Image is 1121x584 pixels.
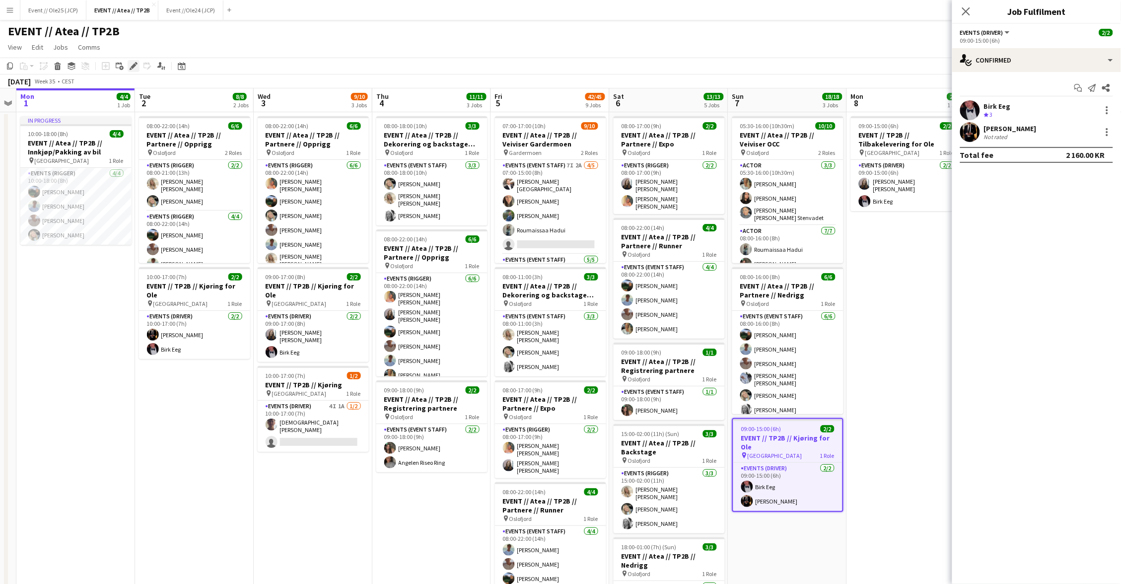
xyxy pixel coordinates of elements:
[495,92,503,101] span: Fri
[391,413,414,421] span: Oslofjord
[376,424,488,472] app-card-role: Events (Event Staff)2/209:00-18:00 (9h)[PERSON_NAME]Angelen Riseo Ring
[495,160,606,254] app-card-role: Events (Event Staff)7I2A4/507:00-15:00 (8h)[PERSON_NAME][GEOGRAPHIC_DATA][PERSON_NAME][PERSON_NAM...
[495,254,606,349] app-card-role: Events (Event Staff)5/5
[960,29,1003,36] span: Events (Driver)
[62,77,74,85] div: CEST
[614,160,725,214] app-card-role: Events (Rigger)2/208:00-17:00 (9h)[PERSON_NAME] [PERSON_NAME][PERSON_NAME] [PERSON_NAME]
[732,92,744,101] span: Sun
[19,97,34,109] span: 1
[984,133,1010,141] div: Not rated
[503,386,543,394] span: 08:00-17:00 (9h)
[258,116,369,263] app-job-card: 08:00-22:00 (14h)6/6EVENT // Atea // TP2B // Partnere // Opprigg Oslofjord1 RoleEvents (Rigger)6/...
[703,122,717,130] span: 2/2
[1066,150,1105,160] div: 2 160.00 KR
[466,122,480,130] span: 3/3
[584,413,598,421] span: 1 Role
[258,380,369,389] h3: EVENT // TP2B // Kjøring
[33,77,58,85] span: Week 35
[628,570,651,578] span: Oslofjord
[139,92,150,101] span: Tue
[495,311,606,376] app-card-role: Events (Event Staff)3/308:00-11:00 (3h)[PERSON_NAME] [PERSON_NAME][PERSON_NAME][PERSON_NAME]
[139,116,250,263] app-job-card: 08:00-22:00 (14h)6/6EVENT // Atea // TP2B // Partnere // Opprigg Oslofjord2 RolesEvents (Rigger)2...
[49,41,72,54] a: Jobs
[495,116,606,263] div: 07:00-17:00 (10h)9/10EVENT // Atea // TP2B // Veiviser Gardermoen Gardermoen2 RolesEvents (Event ...
[20,139,132,156] h3: EVENT // Atea // TP2B // Innkjøp/Pakking av bil
[139,267,250,359] app-job-card: 10:00-17:00 (7h)2/2EVENT // TP2B // Kjøring for Ole [GEOGRAPHIC_DATA]1 RoleEvents (Driver)2/210:0...
[258,267,369,362] app-job-card: 09:00-17:00 (8h)2/2EVENT // TP2B // Kjøring for Ole [GEOGRAPHIC_DATA]1 RoleEvents (Driver)2/209:0...
[622,430,680,438] span: 15:00-02:00 (11h) (Sun)
[584,300,598,307] span: 1 Role
[503,122,546,130] span: 07:00-17:00 (10h)
[614,424,725,533] app-job-card: 15:00-02:00 (11h) (Sun)3/3EVENT // Atea // TP2B // Backstage Oslofjord1 RoleEvents (Rigger)3/315:...
[584,515,598,522] span: 1 Role
[820,452,835,459] span: 1 Role
[731,97,744,109] span: 7
[110,130,124,138] span: 4/4
[228,273,242,281] span: 2/2
[614,116,725,214] app-job-card: 08:00-17:00 (9h)2/2EVENT // Atea // TP2B // Partnere // Expo Oslofjord1 RoleEvents (Rigger)2/208:...
[8,24,120,39] h1: EVENT // Atea // TP2B
[732,116,843,263] div: 05:30-16:00 (10h30m)10/10EVENT // Atea // TP2B // Veiviser OCC Oslofjord2 RolesActor3/305:30-16:0...
[960,29,1011,36] button: Events (Driver)
[233,93,247,100] span: 8/8
[266,372,306,379] span: 10:00-17:00 (7h)
[851,131,962,148] h3: EVENT // TP2B // Tilbakelevering for Ole
[258,282,369,299] h3: EVENT // TP2B // Kjøring for Ole
[139,211,250,291] app-card-role: Events (Rigger)4/408:00-22:00 (14h)[PERSON_NAME][PERSON_NAME][PERSON_NAME]
[584,273,598,281] span: 3/3
[228,300,242,307] span: 1 Role
[153,149,176,156] span: Oslofjord
[732,282,843,299] h3: EVENT // Atea // TP2B // Partnere // Nedrigg
[347,273,361,281] span: 2/2
[823,93,842,100] span: 18/18
[586,101,605,109] div: 9 Jobs
[139,160,250,211] app-card-role: Events (Rigger)2/208:00-21:00 (13h)[PERSON_NAME] [PERSON_NAME][PERSON_NAME]
[851,160,962,211] app-card-role: Events (Driver)2/209:00-15:00 (6h)[PERSON_NAME] [PERSON_NAME]Birk Eeg
[821,425,835,433] span: 2/2
[347,122,361,130] span: 6/6
[1099,29,1113,36] span: 2/2
[138,97,150,109] span: 2
[614,218,725,339] app-job-card: 08:00-22:00 (14h)4/4EVENT // Atea // TP2B // Partnere // Runner Oslofjord1 RoleEvents (Event Staf...
[851,92,864,101] span: Mon
[351,93,368,100] span: 9/10
[503,488,546,496] span: 08:00-22:00 (14h)
[703,349,717,356] span: 1/1
[117,101,130,109] div: 1 Job
[822,273,836,281] span: 6/6
[258,366,369,452] app-job-card: 10:00-17:00 (7h)1/2EVENT // TP2B // Kjøring [GEOGRAPHIC_DATA]1 RoleEvents (Driver)4I1A1/210:00-17...
[258,401,369,452] app-card-role: Events (Driver)4I1A1/210:00-17:00 (7h)[DEMOGRAPHIC_DATA][PERSON_NAME]
[702,251,717,258] span: 1 Role
[495,131,606,148] h3: EVENT // Atea // TP2B // Veiviser Gardermoen
[747,300,770,307] span: Oslofjord
[466,235,480,243] span: 6/6
[347,372,361,379] span: 1/2
[612,97,625,109] span: 6
[628,375,651,383] span: Oslofjord
[20,92,34,101] span: Mon
[384,386,424,394] span: 09:00-18:00 (9h)
[495,267,606,376] app-job-card: 08:00-11:00 (3h)3/3EVENT // Atea // TP2B // Dekorering og backstage oppsett Oslofjord1 RoleEvents...
[139,311,250,359] app-card-role: Events (Driver)2/210:00-17:00 (7h)[PERSON_NAME]Birk Eeg
[147,122,190,130] span: 08:00-22:00 (14h)
[702,375,717,383] span: 1 Role
[376,380,488,472] app-job-card: 09:00-18:00 (9h)2/2EVENT // Atea // TP2B // Registrering partnere Oslofjord1 RoleEvents (Event St...
[495,424,606,478] app-card-role: Events (Rigger)2/208:00-17:00 (9h)[PERSON_NAME] [PERSON_NAME][PERSON_NAME] [PERSON_NAME]
[704,93,724,100] span: 13/13
[20,168,132,245] app-card-role: Events (Rigger)4/410:00-18:00 (8h)[PERSON_NAME][PERSON_NAME][PERSON_NAME][PERSON_NAME]
[495,380,606,478] app-job-card: 08:00-17:00 (9h)2/2EVENT // Atea // TP2B // Partnere // Expo Oslofjord1 RoleEvents (Rigger)2/208:...
[859,122,899,130] span: 09:00-15:00 (6h)
[947,93,961,100] span: 2/2
[614,468,725,533] app-card-role: Events (Rigger)3/315:00-02:00 (11h)[PERSON_NAME] [PERSON_NAME][PERSON_NAME][PERSON_NAME]
[225,149,242,156] span: 2 Roles
[35,157,89,164] span: [GEOGRAPHIC_DATA]
[347,390,361,397] span: 1 Role
[952,48,1121,72] div: Confirmed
